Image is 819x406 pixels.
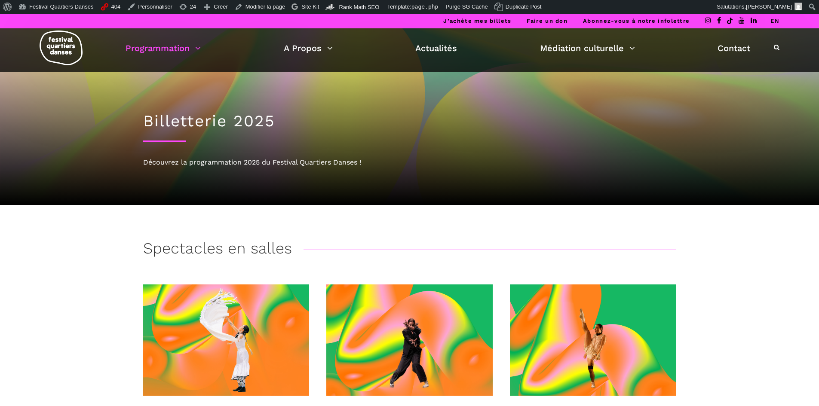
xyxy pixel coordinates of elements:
[301,3,319,10] span: Site Kit
[443,18,511,24] a: J’achète mes billets
[143,157,676,168] div: Découvrez la programmation 2025 du Festival Quartiers Danses !
[770,18,779,24] a: EN
[583,18,690,24] a: Abonnez-vous à notre infolettre
[718,41,750,55] a: Contact
[126,41,201,55] a: Programmation
[411,3,439,10] span: page.php
[143,239,292,261] h3: Spectacles en salles
[527,18,567,24] a: Faire un don
[284,41,333,55] a: A Propos
[746,3,792,10] span: [PERSON_NAME]
[339,4,379,10] span: Rank Math SEO
[540,41,635,55] a: Médiation culturelle
[40,31,83,65] img: logo-fqd-med
[143,112,676,131] h1: Billetterie 2025
[415,41,457,55] a: Actualités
